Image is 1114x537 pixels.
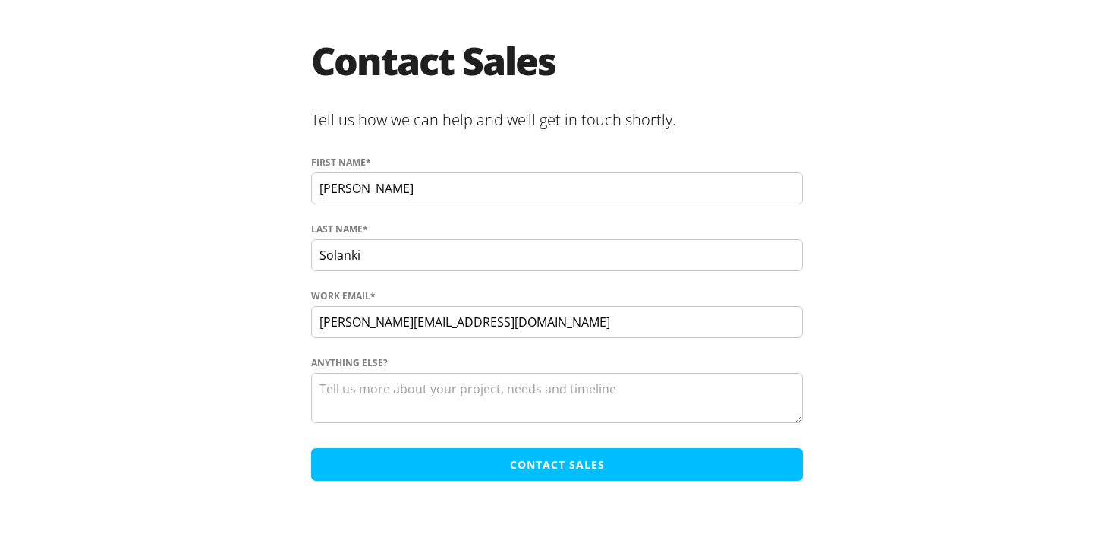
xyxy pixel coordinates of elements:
[311,356,388,370] span: Anything else?
[311,103,803,141] h2: Tell us how we can help and we’ll get in touch shortly.
[311,306,803,338] input: jane.smith@company.com
[311,42,803,103] h1: Contact Sales
[311,239,803,271] input: Smith
[311,289,370,303] span: Work Email
[311,156,366,169] span: First name
[311,172,803,204] input: Jane
[311,448,803,481] input: Contact Sales
[311,223,363,236] span: Last name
